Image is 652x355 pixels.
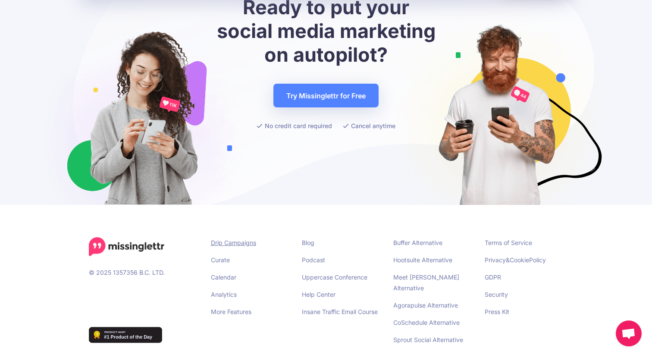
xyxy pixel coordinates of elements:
[393,256,452,264] a: Hootsuite Alternative
[211,239,256,246] a: Drip Campaigns
[302,256,325,264] a: Podcast
[393,302,458,309] a: Agorapulse Alternative
[343,120,395,131] li: Cancel anytime
[211,273,236,281] a: Calendar
[393,273,459,292] a: Meet [PERSON_NAME] Alternative
[302,308,378,315] a: Insane Traffic Email Course
[211,256,230,264] a: Curate
[393,239,442,246] a: Buffer Alternative
[211,308,251,315] a: More Features
[273,84,379,107] a: Try Missinglettr for Free
[393,336,463,343] a: Sprout Social Alternative
[302,273,367,281] a: Uppercase Conference
[302,239,314,246] a: Blog
[302,291,335,298] a: Help Center
[211,291,237,298] a: Analytics
[257,120,332,131] li: No credit card required
[393,319,460,326] a: CoSchedule Alternative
